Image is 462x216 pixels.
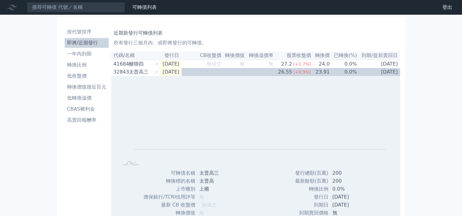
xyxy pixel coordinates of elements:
[329,169,375,177] td: 200
[330,60,357,68] td: 0.0%
[114,68,127,76] div: 32843
[207,69,221,75] span: 無成交
[65,49,109,59] a: 一年內到期
[199,194,204,200] span: 無
[196,169,239,177] td: 太普高三
[289,201,329,209] td: 到期日
[65,72,109,80] li: 低收盤價
[65,27,109,37] a: 按代號排序
[65,94,109,102] li: 低轉換溢價
[65,61,109,69] li: 轉換比例
[182,51,221,60] th: CB收盤價
[357,60,400,68] td: [DATE]
[330,68,357,76] td: 0.0%
[277,68,293,76] div: 26.55
[65,71,109,81] a: 低收盤價
[199,210,204,216] span: 無
[159,51,182,60] th: 發行日
[27,2,125,13] input: 搜尋可轉債 代號／名稱
[289,193,329,201] td: 發行日
[114,60,127,68] div: 41684
[65,83,109,91] li: 轉換價值接近百元
[136,185,196,193] td: 上市櫃別
[136,193,196,201] td: 擔保銀行/TCRI信用評等
[65,50,109,58] li: 一年內到期
[289,169,329,177] td: 發行總額(百萬)
[222,51,245,60] th: 轉換價值
[438,2,457,12] a: 登出
[274,51,311,60] th: 股票收盤價
[293,62,311,66] span: (+1.7%)
[289,185,329,193] td: 轉換比例
[269,61,273,67] span: 無
[269,69,273,75] span: 無
[240,61,245,67] span: 無
[114,29,398,37] h1: 近期新發行可轉債列表
[196,177,239,185] td: 太普高
[329,193,375,201] td: [DATE]
[202,202,216,208] span: 無成交
[329,185,375,193] td: 0.0%
[65,28,109,36] li: 按代號排序
[159,60,182,68] td: [DATE]
[329,201,375,209] td: [DATE]
[129,60,157,68] div: 醣聯四
[65,104,109,114] a: CBAS權利金
[65,115,109,125] a: 高賣回報酬率
[311,60,330,68] td: 24.0
[114,39,398,47] p: 所有發行三個月內、或即將發行的可轉債。
[65,93,109,103] a: 低轉換溢價
[311,51,330,60] th: 轉換價
[65,60,109,70] a: 轉換比例
[289,177,329,185] td: 最新餘額(百萬)
[245,51,273,60] th: 轉換溢價率
[65,39,109,47] li: 即將/近期發行
[65,116,109,124] li: 高賣回報酬率
[136,169,196,177] td: 可轉債名稱
[207,61,221,67] span: 無成交
[311,68,330,76] td: 23.91
[329,177,375,185] td: 200
[330,51,357,60] th: 已轉換(%)
[240,69,245,75] span: 無
[357,68,400,76] td: [DATE]
[159,68,182,76] td: [DATE]
[280,60,293,68] div: 27.2
[111,51,159,60] th: 代碼/名稱
[357,51,400,60] th: 到期/提前賣回日
[129,68,157,76] div: 太普高三
[65,82,109,92] a: 轉換價值接近百元
[136,201,196,209] td: 最新 CB 收盤價
[65,38,109,48] a: 即將/近期發行
[196,185,239,193] td: 上櫃
[129,85,386,158] g: Chart
[65,105,109,113] li: CBAS權利金
[293,70,311,74] span: (+9.9%)
[132,4,157,10] a: 可轉債列表
[136,177,196,185] td: 轉換標的名稱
